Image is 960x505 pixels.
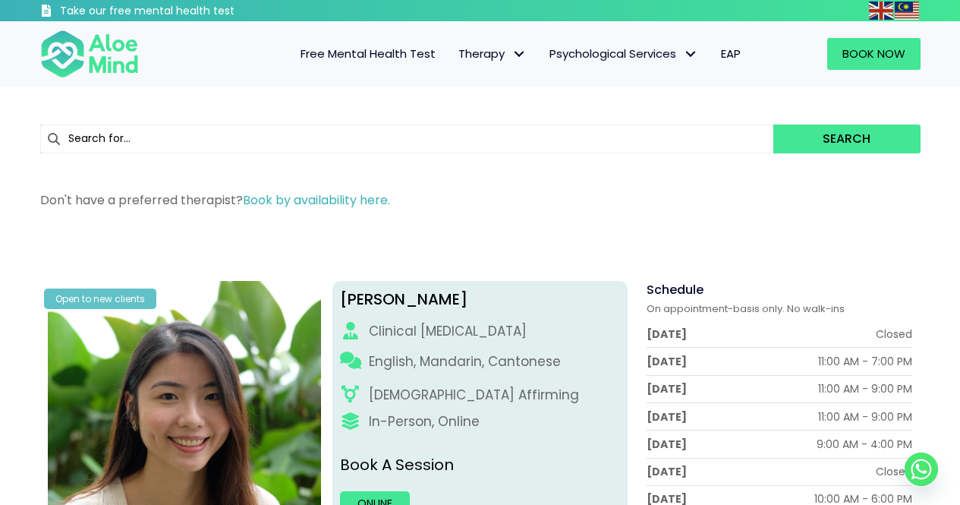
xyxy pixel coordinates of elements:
div: Closed [876,327,912,342]
a: Malay [895,2,921,19]
span: EAP [721,46,741,62]
nav: Menu [159,38,752,70]
div: 11:00 AM - 9:00 PM [818,409,912,425]
div: [DATE] [647,354,687,369]
span: Psychological Services [549,46,698,62]
span: Free Mental Health Test [301,46,436,62]
div: Clinical [MEDICAL_DATA] [369,322,527,341]
div: Open to new clients [44,289,156,309]
a: Take our free mental health test [40,4,316,21]
p: Don't have a preferred therapist? [40,191,921,209]
a: Free Mental Health Test [289,38,447,70]
p: Book A Session [340,454,620,476]
div: [DATE] [647,327,687,342]
a: Whatsapp [905,453,938,486]
input: Search for... [40,125,774,153]
span: Therapy [458,46,527,62]
span: Psychological Services: submenu [680,43,702,65]
p: English, Mandarin, Cantonese [369,352,561,371]
div: In-Person, Online [369,412,480,431]
a: Book Now [827,38,921,70]
div: [DATE] [647,381,687,396]
a: English [869,2,895,19]
img: ms [895,2,919,20]
div: [DEMOGRAPHIC_DATA] Affirming [369,386,579,405]
div: [DATE] [647,409,687,425]
h3: Take our free mental health test [60,4,316,19]
div: Closed [876,464,912,479]
div: [DATE] [647,437,687,452]
button: Search [773,125,920,153]
img: en [869,2,893,20]
img: Aloe mind Logo [40,29,139,79]
span: Book Now [842,46,905,62]
a: Psychological ServicesPsychological Services: submenu [538,38,710,70]
a: TherapyTherapy: submenu [447,38,538,70]
div: [PERSON_NAME] [340,289,620,311]
span: Schedule [647,281,703,298]
a: Book by availability here. [243,191,390,209]
div: [DATE] [647,464,687,479]
span: On appointment-basis only. No walk-ins [647,301,845,316]
div: 11:00 AM - 9:00 PM [818,381,912,396]
div: 9:00 AM - 4:00 PM [817,437,912,452]
span: Therapy: submenu [508,43,530,65]
div: 11:00 AM - 7:00 PM [818,354,912,369]
a: EAP [710,38,752,70]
